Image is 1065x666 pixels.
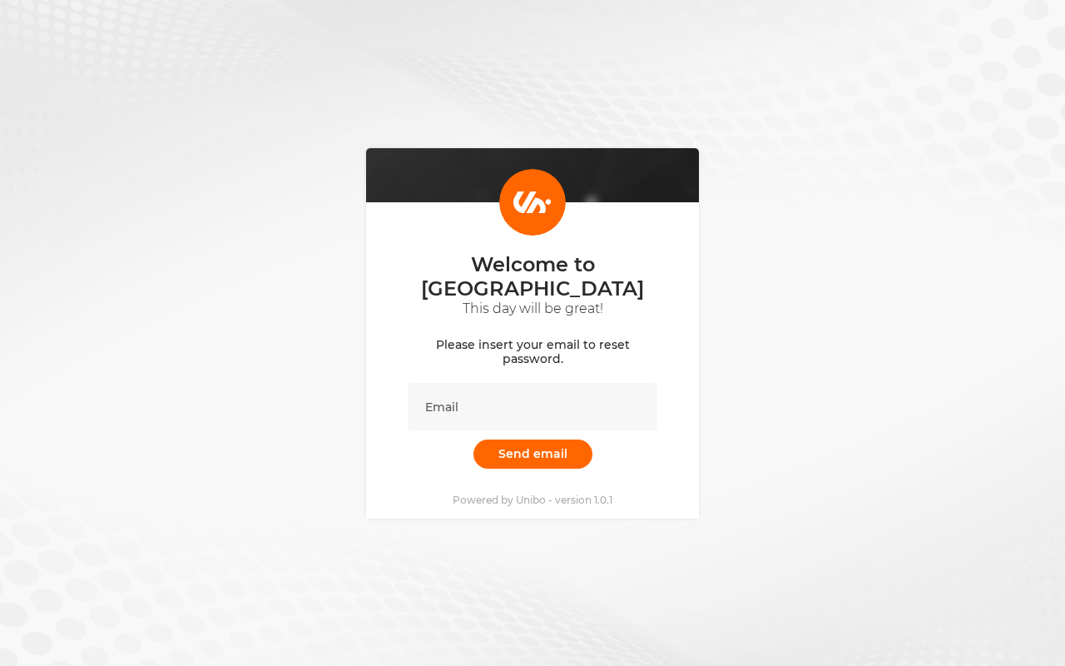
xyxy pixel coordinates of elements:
[408,383,657,431] input: Email
[453,494,612,506] p: Powered by Unibo - version 1.0.1
[473,440,592,469] button: Send email
[408,301,657,317] p: This day will be great!
[408,338,657,366] p: Please insert your email to reset password.
[499,169,566,236] img: Login
[408,252,657,301] p: Welcome to [GEOGRAPHIC_DATA]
